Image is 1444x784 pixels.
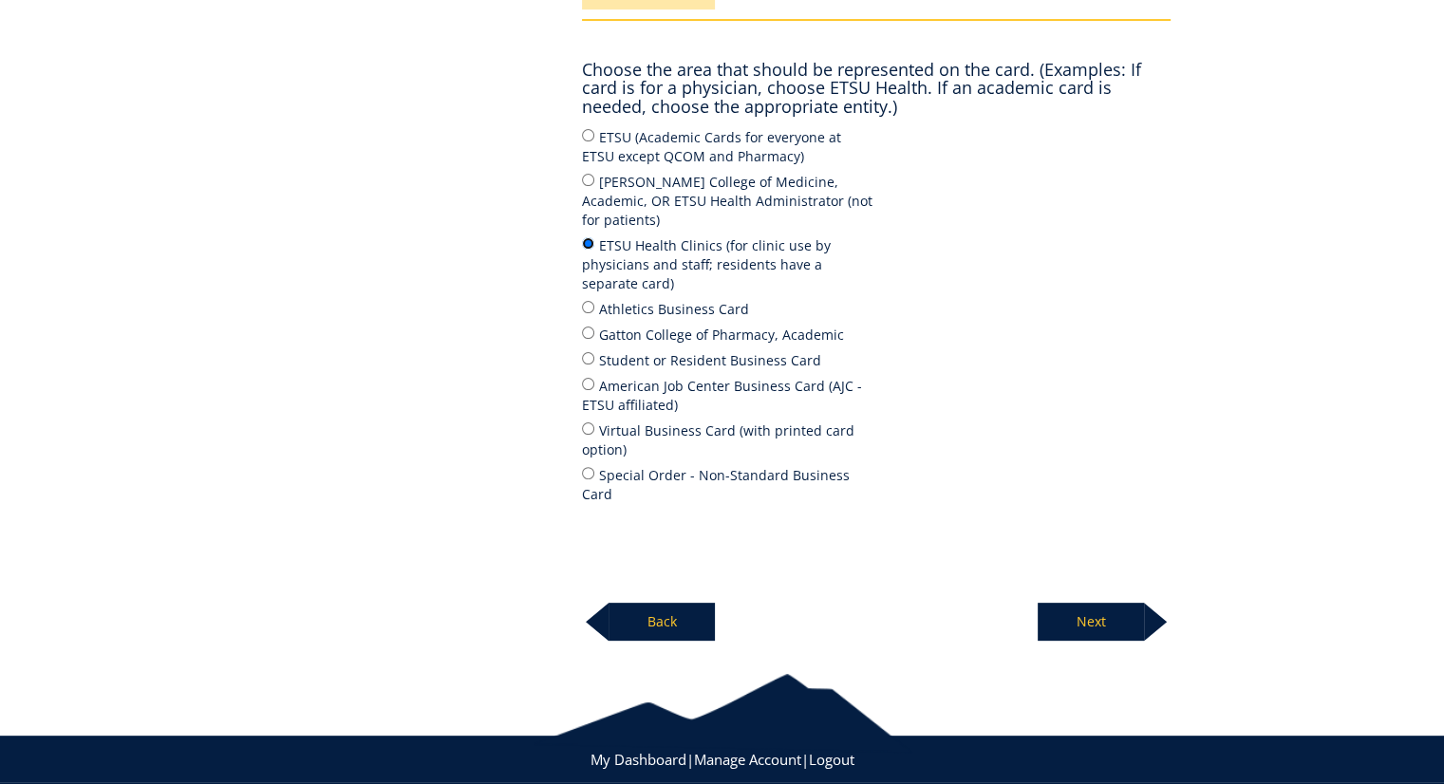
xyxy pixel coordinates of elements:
[582,234,876,293] label: ETSU Health Clinics (for clinic use by physicians and staff; residents have a separate card)
[582,467,594,479] input: Special Order - Non-Standard Business Card
[582,126,876,166] label: ETSU (Academic Cards for everyone at ETSU except QCOM and Pharmacy)
[582,352,594,364] input: Student or Resident Business Card
[582,324,876,345] label: Gatton College of Pharmacy, Academic
[582,349,876,370] label: Student or Resident Business Card
[582,61,1171,117] h4: Choose the area that should be represented on the card. (Examples: If card is for a physician, ch...
[694,750,801,769] a: Manage Account
[582,464,876,504] label: Special Order - Non-Standard Business Card
[582,171,876,230] label: [PERSON_NAME] College of Medicine, Academic, OR ETSU Health Administrator (not for patients)
[582,378,594,390] input: American Job Center Business Card (AJC - ETSU affiliated)
[582,298,876,319] label: Athletics Business Card
[582,327,594,339] input: Gatton College of Pharmacy, Academic
[809,750,854,769] a: Logout
[582,174,594,186] input: [PERSON_NAME] College of Medicine, Academic, OR ETSU Health Administrator (not for patients)
[582,422,594,435] input: Virtual Business Card (with printed card option)
[582,375,876,415] label: American Job Center Business Card (AJC - ETSU affiliated)
[591,750,686,769] a: My Dashboard
[582,237,594,250] input: ETSU Health Clinics (for clinic use by physicians and staff; residents have a separate card)
[582,301,594,313] input: Athletics Business Card
[582,129,594,141] input: ETSU (Academic Cards for everyone at ETSU except QCOM and Pharmacy)
[1038,603,1144,641] p: Next
[582,420,876,459] label: Virtual Business Card (with printed card option)
[609,603,715,641] p: Back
